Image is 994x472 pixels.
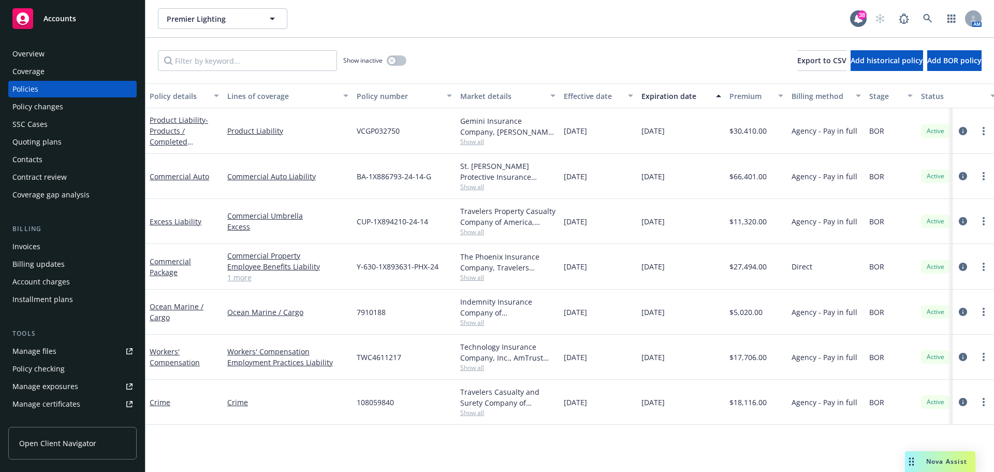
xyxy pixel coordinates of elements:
[12,98,63,115] div: Policy changes
[227,397,348,408] a: Crime
[564,352,587,363] span: [DATE]
[925,126,946,136] span: Active
[8,396,137,412] a: Manage certificates
[12,343,56,360] div: Manage files
[977,215,990,227] a: more
[227,171,348,182] a: Commercial Auto Liability
[560,83,637,108] button: Effective date
[641,216,665,227] span: [DATE]
[460,387,556,408] div: Travelers Casualty and Surety Company of America, Travelers Insurance
[150,115,208,158] a: Product Liability
[158,8,287,29] button: Premier Lighting
[460,318,556,327] span: Show all
[8,63,137,80] a: Coverage
[729,125,767,136] span: $30,410.00
[927,50,982,71] button: Add BOR policy
[12,187,90,203] div: Coverage gap analysis
[460,273,556,282] span: Show all
[12,151,42,168] div: Contacts
[12,46,45,62] div: Overview
[869,397,884,408] span: BOR
[227,221,348,232] a: Excess
[797,50,846,71] button: Export to CSV
[792,397,857,408] span: Agency - Pay in full
[641,91,710,102] div: Expiration date
[925,171,946,181] span: Active
[8,134,137,150] a: Quoting plans
[227,272,348,283] a: 1 more
[8,361,137,377] a: Policy checking
[729,171,767,182] span: $66,401.00
[460,341,556,363] div: Technology Insurance Company, Inc., AmTrust Financial Services
[957,170,969,182] a: circleInformation
[8,224,137,234] div: Billing
[792,91,850,102] div: Billing method
[564,125,587,136] span: [DATE]
[12,116,48,133] div: SSC Cases
[941,8,962,29] a: Switch app
[641,307,665,318] span: [DATE]
[19,438,96,449] span: Open Client Navigator
[167,13,256,24] span: Premier Lighting
[851,50,923,71] button: Add historical policy
[894,8,914,29] a: Report a Bug
[12,134,62,150] div: Quoting plans
[925,262,946,271] span: Active
[150,171,209,181] a: Commercial Auto
[227,307,348,318] a: Ocean Marine / Cargo
[977,396,990,408] a: more
[729,352,767,363] span: $17,706.00
[357,216,428,227] span: CUP-1X894210-24-14
[343,56,383,65] span: Show inactive
[869,91,901,102] div: Stage
[925,217,946,226] span: Active
[729,91,772,102] div: Premium
[564,261,587,272] span: [DATE]
[12,378,78,395] div: Manage exposures
[641,171,665,182] span: [DATE]
[869,261,884,272] span: BOR
[977,170,990,182] a: more
[145,83,223,108] button: Policy details
[917,8,938,29] a: Search
[357,261,438,272] span: Y-630-1X893631-PHX-24
[925,397,946,407] span: Active
[725,83,787,108] button: Premium
[905,451,975,472] button: Nova Assist
[787,83,865,108] button: Billing method
[8,46,137,62] a: Overview
[150,91,208,102] div: Policy details
[460,137,556,146] span: Show all
[8,328,137,339] div: Tools
[8,343,137,360] a: Manage files
[460,296,556,318] div: Indemnity Insurance Company of [GEOGRAPHIC_DATA], Chubb Group
[8,413,137,430] a: Manage claims
[456,83,560,108] button: Market details
[357,307,386,318] span: 7910188
[921,91,984,102] div: Status
[158,50,337,71] input: Filter by keyword...
[857,10,867,20] div: 38
[957,125,969,137] a: circleInformation
[957,351,969,363] a: circleInformation
[227,261,348,272] a: Employee Benefits Liability
[227,91,337,102] div: Lines of coverage
[729,397,767,408] span: $18,116.00
[150,347,200,367] a: Workers' Compensation
[564,91,622,102] div: Effective date
[957,261,969,273] a: circleInformation
[925,307,946,317] span: Active
[12,291,73,308] div: Installment plans
[8,4,137,33] a: Accounts
[977,306,990,318] a: more
[150,256,191,277] a: Commercial Package
[460,227,556,236] span: Show all
[357,171,431,182] span: BA-1X886793-24-14-G
[977,261,990,273] a: more
[227,346,348,357] a: Workers' Compensation
[564,307,587,318] span: [DATE]
[564,397,587,408] span: [DATE]
[905,451,918,472] div: Drag to move
[460,206,556,227] div: Travelers Property Casualty Company of America, Travelers Insurance
[227,210,348,221] a: Commercial Umbrella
